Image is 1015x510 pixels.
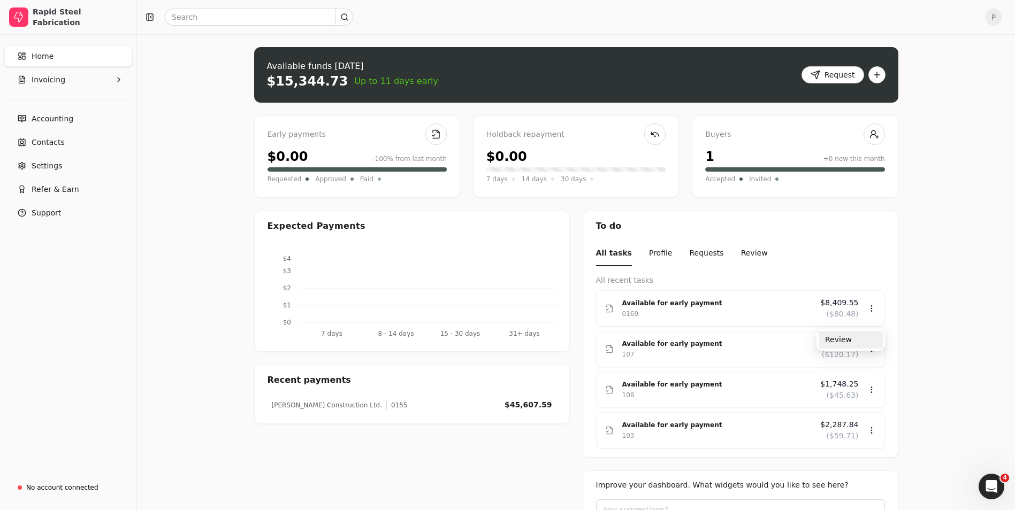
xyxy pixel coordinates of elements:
[705,174,735,184] span: Accepted
[622,379,812,390] div: Available for early payment
[267,73,348,90] div: $15,344.73
[622,430,635,441] div: 103
[4,108,132,129] a: Accounting
[283,319,291,326] tspan: $0
[255,365,569,395] div: Recent payments
[32,113,73,125] span: Accounting
[622,349,635,360] div: 107
[165,9,353,26] input: Search
[1001,474,1009,482] span: 4
[820,378,858,390] span: $1,748.25
[622,298,812,308] div: Available for early payment
[4,478,132,497] a: No account connected
[32,74,65,86] span: Invoicing
[4,45,132,67] a: Home
[622,420,812,430] div: Available for early payment
[32,51,54,62] span: Home
[820,297,858,308] span: $8,409.55
[32,207,61,219] span: Support
[33,6,127,28] div: Rapid Steel Fabrication
[622,308,639,319] div: 0169
[827,390,859,401] span: ($45.63)
[822,349,859,360] span: ($120.17)
[372,154,447,164] div: -100% from last month
[386,400,408,410] div: 0155
[486,174,508,184] span: 7 days
[360,174,373,184] span: Paid
[272,400,383,410] div: [PERSON_NAME] Construction Ltd.
[741,241,768,266] button: Review
[440,330,480,337] tspan: 15 - 30 days
[4,69,132,90] button: Invoicing
[509,330,539,337] tspan: 31+ days
[283,255,291,262] tspan: $4
[823,154,885,164] div: +0 new this month
[4,179,132,200] button: Refer & Earn
[32,137,65,148] span: Contacts
[354,75,438,88] span: Up to 11 days early
[827,430,859,442] span: ($59.71)
[827,308,859,320] span: ($80.48)
[4,132,132,153] a: Contacts
[4,202,132,223] button: Support
[802,66,864,83] button: Request
[561,174,586,184] span: 30 days
[979,474,1004,499] iframe: Intercom live chat
[321,330,342,337] tspan: 7 days
[596,241,632,266] button: All tasks
[622,338,812,349] div: Available for early payment
[705,129,884,141] div: Buyers
[283,284,291,292] tspan: $2
[283,302,291,309] tspan: $1
[486,129,666,141] div: Holdback repayment
[32,184,79,195] span: Refer & Earn
[26,483,98,492] div: No account connected
[268,147,308,166] div: $0.00
[268,129,447,141] div: Early payments
[4,155,132,176] a: Settings
[315,174,346,184] span: Approved
[985,9,1002,26] button: P
[705,147,714,166] div: 1
[505,399,552,411] div: $45,607.59
[622,390,635,400] div: 108
[649,241,673,266] button: Profile
[522,174,547,184] span: 14 days
[749,174,771,184] span: Invited
[268,220,365,233] div: Expected Payments
[596,275,885,286] div: All recent tasks
[283,267,291,275] tspan: $3
[820,419,858,430] span: $2,287.84
[267,60,438,73] div: Available funds [DATE]
[819,331,883,349] div: Review
[583,211,898,241] div: To do
[486,147,527,166] div: $0.00
[268,174,302,184] span: Requested
[689,241,723,266] button: Requests
[32,160,62,172] span: Settings
[378,330,414,337] tspan: 8 - 14 days
[596,480,885,491] div: Improve your dashboard. What widgets would you like to see here?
